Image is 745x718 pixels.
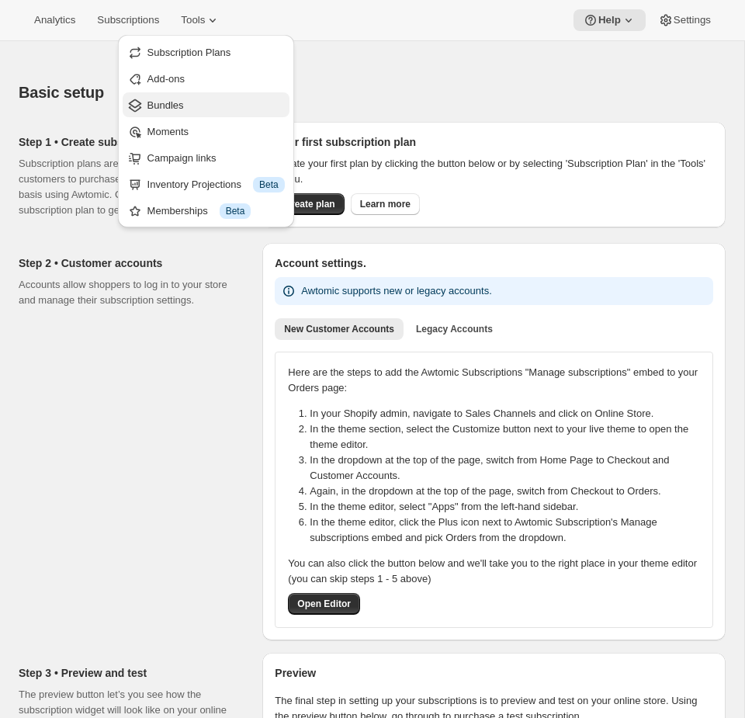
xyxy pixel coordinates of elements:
p: Here are the steps to add the Awtomic Subscriptions "Manage subscriptions" embed to your Orders p... [288,365,700,396]
p: Awtomic supports new or legacy accounts. [301,283,491,299]
li: In the theme editor, select "Apps" from the left-hand sidebar. [310,499,709,515]
span: Legacy Accounts [416,323,493,335]
span: Moments [147,126,189,137]
button: Memberships [123,198,289,223]
span: Campaign links [147,152,217,164]
span: Add-ons [147,73,185,85]
button: Bundles [123,92,289,117]
h2: Step 1 • Create subscription plan [19,134,237,150]
span: Basic setup [19,84,104,101]
button: New Customer Accounts [275,318,404,340]
p: You can also click the button below and we'll take you to the right place in your theme editor (y... [288,556,700,587]
span: Tools [181,14,205,26]
span: Help [598,14,621,26]
div: Inventory Projections [147,177,285,193]
button: Campaign links [123,145,289,170]
button: Help [573,9,646,31]
h2: Step 2 • Customer accounts [19,255,237,271]
button: Analytics [25,9,85,31]
li: In your Shopify admin, navigate to Sales Channels and click on Online Store. [310,406,709,421]
li: In the theme editor, click the Plus icon next to Awtomic Subscription's Manage subscriptions embe... [310,515,709,546]
button: Open Editor [288,593,360,615]
h2: Preview [275,665,713,681]
a: Learn more [351,193,420,215]
span: Settings [674,14,711,26]
span: Subscription Plans [147,47,231,58]
span: Open Editor [297,598,351,610]
button: Moments [123,119,289,144]
span: Learn more [360,198,411,210]
button: Create plan [275,193,344,215]
p: Create your first plan by clicking the button below or by selecting 'Subscription Plan' in the 'T... [275,156,713,187]
span: Subscriptions [97,14,159,26]
button: Legacy Accounts [407,318,502,340]
span: Analytics [34,14,75,26]
span: Bundles [147,99,184,111]
button: Subscriptions [88,9,168,31]
button: Add-ons [123,66,289,91]
span: Beta [259,179,279,191]
div: Memberships [147,203,285,219]
button: Settings [649,9,720,31]
span: Beta [226,205,245,217]
h2: Account settings. [275,255,713,271]
span: Create plan [284,198,334,210]
li: Again, in the dropdown at the top of the page, switch from Checkout to Orders. [310,484,709,499]
span: New Customer Accounts [284,323,394,335]
button: Tools [172,9,230,31]
button: Inventory Projections [123,172,289,196]
li: In the dropdown at the top of the page, switch from Home Page to Checkout and Customer Accounts. [310,453,709,484]
li: In the theme section, select the Customize button next to your live theme to open the theme editor. [310,421,709,453]
p: Accounts allow shoppers to log in to your store and manage their subscription settings. [19,277,237,308]
button: Subscription Plans [123,40,289,64]
h2: Step 3 • Preview and test [19,665,237,681]
p: Subscription plans are the heart of what allows customers to purchase products on a recurring bas... [19,156,237,218]
h2: Your first subscription plan [275,134,713,150]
